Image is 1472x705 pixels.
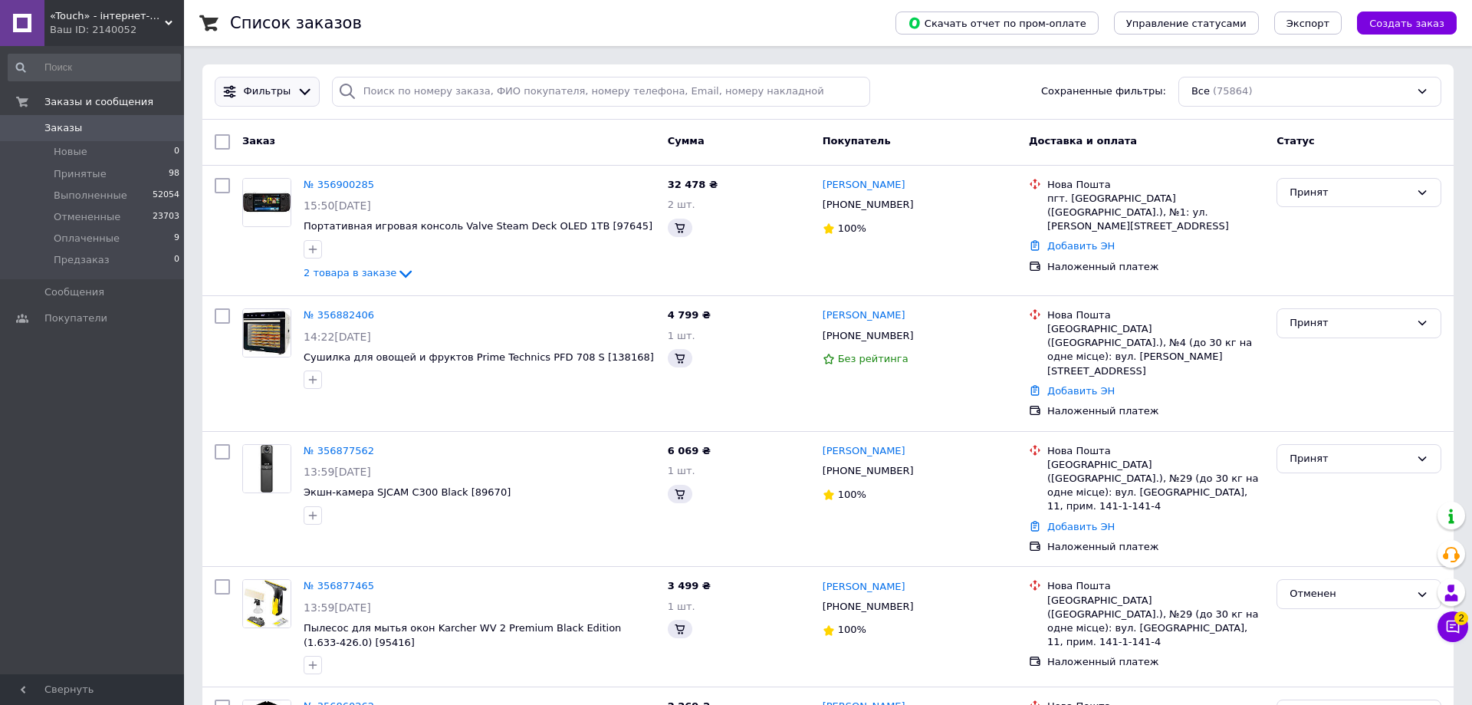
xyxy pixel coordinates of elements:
[304,466,371,478] span: 13:59[DATE]
[1047,192,1264,234] div: пгт. [GEOGRAPHIC_DATA] ([GEOGRAPHIC_DATA].), №1: ул. [PERSON_NAME][STREET_ADDRESS]
[1047,385,1115,397] a: Добавить ЭН
[244,84,291,99] span: Фильтры
[668,199,695,210] span: 2 шт.
[838,489,866,500] span: 100%
[44,285,104,299] span: Сообщения
[174,145,179,159] span: 0
[1357,12,1457,35] button: Создать заказ
[1191,84,1210,99] span: Все
[1369,18,1444,29] span: Создать заказ
[304,179,374,190] a: № 356900285
[174,253,179,267] span: 0
[44,311,107,325] span: Покупатели
[1437,611,1468,642] button: Чат с покупателем2
[1047,178,1264,192] div: Нова Пошта
[668,580,711,591] span: 3 499 ₴
[838,353,909,364] span: Без рейтинга
[50,9,165,23] span: «Touch» - інтернет-магазин електроніки та гаджетів
[908,16,1086,30] span: Скачать отчет по пром-оплате
[668,179,718,190] span: 32 478 ₴
[1290,586,1410,602] div: Отменен
[332,77,870,107] input: Поиск по номеру заказа, ФИО покупателя, номеру телефона, Email, номеру накладной
[1047,540,1264,554] div: Наложенный платеж
[242,178,291,227] a: Фото товару
[1047,444,1264,458] div: Нова Пошта
[823,135,891,147] span: Покупатель
[243,309,291,357] img: Фото товару
[242,135,275,147] span: Заказ
[1047,240,1115,252] a: Добавить ЭН
[153,210,179,224] span: 23703
[1213,85,1253,97] span: (75864)
[1290,315,1410,331] div: Принят
[1126,18,1247,29] span: Управление статусами
[1047,655,1264,669] div: Наложенный платеж
[304,267,415,278] a: 2 товара в заказе
[1047,579,1264,593] div: Нова Пошта
[668,465,695,476] span: 1 шт.
[1047,260,1264,274] div: Наложенный платеж
[304,331,371,343] span: 14:22[DATE]
[1041,84,1166,99] span: Сохраненные фильтры:
[823,444,905,459] a: [PERSON_NAME]
[1276,135,1315,147] span: Статус
[243,580,291,628] img: Фото товару
[1342,17,1457,28] a: Создать заказ
[304,351,654,363] a: Сушилка для овощей и фруктов Prime Technics PFD 708 S [138168]
[304,580,374,591] a: № 356877465
[668,330,695,341] span: 1 шт.
[1047,594,1264,650] div: [GEOGRAPHIC_DATA] ([GEOGRAPHIC_DATA].), №29 (до 30 кг на одне місце): вул. [GEOGRAPHIC_DATA], 11,...
[838,222,866,234] span: 100%
[242,444,291,493] a: Фото товару
[838,624,866,635] span: 100%
[668,445,711,456] span: 6 069 ₴
[50,23,184,37] div: Ваш ID: 2140052
[54,232,120,245] span: Оплаченные
[820,461,917,481] div: [PHONE_NUMBER]
[1047,322,1264,378] div: [GEOGRAPHIC_DATA] ([GEOGRAPHIC_DATA].), №4 (до 30 кг на одне місце): вул. [PERSON_NAME][STREET_AD...
[304,445,374,456] a: № 356877562
[1047,404,1264,418] div: Наложенный платеж
[820,597,917,617] div: [PHONE_NUMBER]
[243,445,291,493] img: Фото товару
[54,145,87,159] span: Новые
[304,199,371,212] span: 15:50[DATE]
[174,232,179,245] span: 9
[304,220,652,232] a: Портативная игровая консоль Valve Steam Deck OLED 1TB [97645]
[668,135,705,147] span: Сумма
[823,178,905,193] a: [PERSON_NAME]
[304,268,396,279] span: 2 товара в заказе
[54,167,107,181] span: Принятые
[243,179,291,226] img: Фото товару
[820,326,917,346] div: [PHONE_NUMBER]
[304,486,511,498] a: Экшн-камера SJCAM C300 Black [89670]
[54,253,110,267] span: Предзаказ
[8,54,181,81] input: Поиск
[823,308,905,323] a: [PERSON_NAME]
[169,167,179,181] span: 98
[1047,308,1264,322] div: Нова Пошта
[823,580,905,595] a: [PERSON_NAME]
[820,195,917,215] div: [PHONE_NUMBER]
[54,210,120,224] span: Отмененные
[1114,12,1259,35] button: Управление статусами
[1047,458,1264,514] div: [GEOGRAPHIC_DATA] ([GEOGRAPHIC_DATA].), №29 (до 30 кг на одне місце): вул. [GEOGRAPHIC_DATA], 11,...
[1290,185,1410,201] div: Принят
[230,14,362,32] h1: Список заказов
[153,189,179,203] span: 52054
[304,601,371,614] span: 13:59[DATE]
[304,309,374,321] a: № 356882406
[668,601,695,612] span: 1 шт.
[242,579,291,628] a: Фото товару
[895,12,1099,35] button: Скачать отчет по пром-оплате
[304,622,621,648] a: Пылесос для мытья окон Karcher WV 2 Premium Black Edition (1.633-426.0) [95416]
[1286,18,1329,29] span: Экспорт
[242,308,291,357] a: Фото товару
[668,309,711,321] span: 4 799 ₴
[1029,135,1137,147] span: Доставка и оплата
[1290,451,1410,467] div: Принят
